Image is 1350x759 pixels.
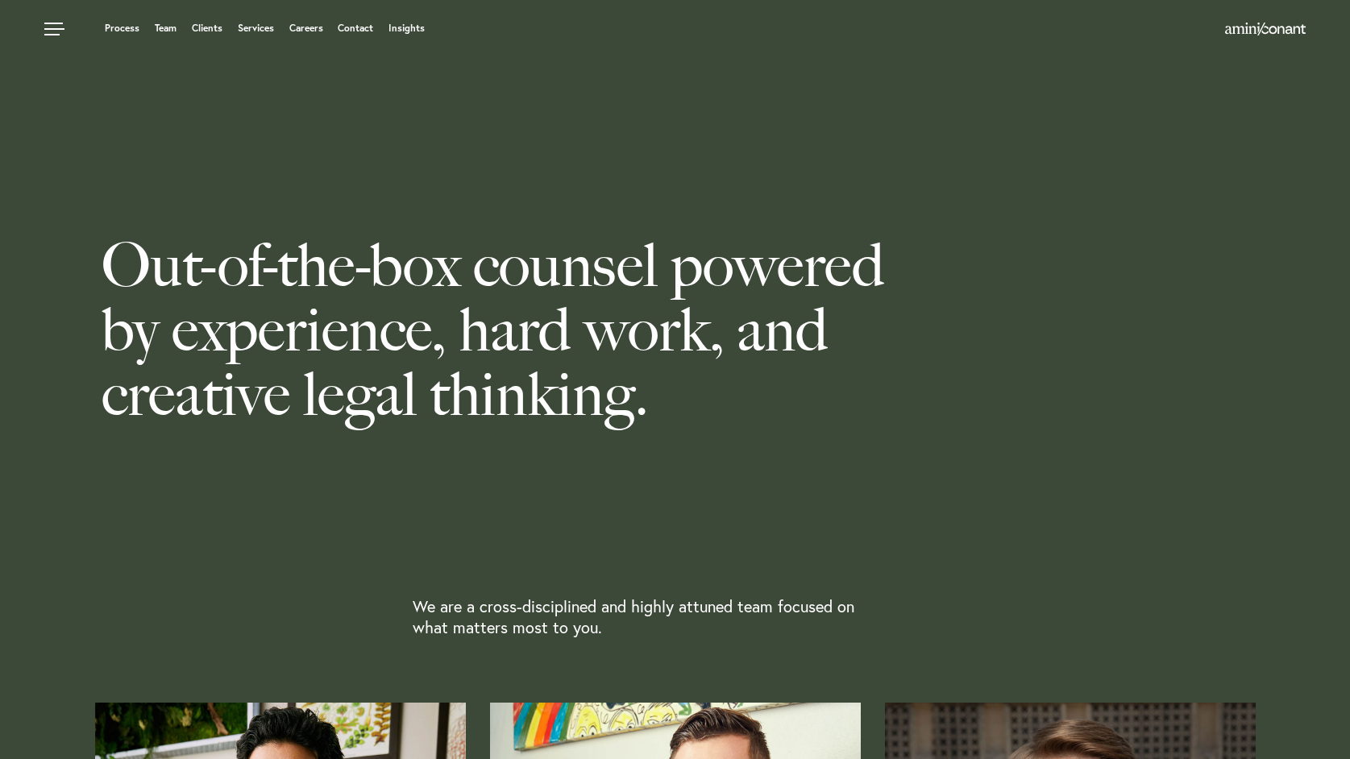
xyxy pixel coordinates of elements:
p: We are a cross-disciplined and highly attuned team focused on what matters most to you. [413,596,866,638]
a: Home [1225,23,1306,36]
a: Clients [192,23,222,33]
img: Amini & Conant [1225,23,1306,35]
a: Services [238,23,274,33]
a: Careers [289,23,323,33]
a: Team [155,23,177,33]
a: Process [105,23,139,33]
a: Contact [338,23,373,33]
a: Insights [388,23,425,33]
